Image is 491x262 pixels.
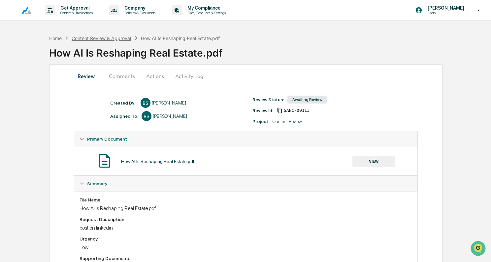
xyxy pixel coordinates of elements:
[252,108,273,113] div: Review Id:
[13,83,43,90] span: Preclearance
[252,119,269,124] div: Project:
[273,119,302,124] div: Content Review
[284,108,310,113] span: 7af9d8a1-ec54-4914-8acf-e80b4da573c2
[7,14,120,24] p: How can we help?
[80,217,412,222] div: Request Description
[80,236,412,241] div: Urgency
[74,176,417,192] div: Summary
[4,93,44,105] a: 🔎Data Lookup
[153,113,187,119] div: [PERSON_NAME]
[470,240,488,258] iframe: Open customer support
[141,98,150,108] div: BS
[45,81,84,93] a: 🗄️Attestations
[74,131,417,147] div: Primary Document
[7,97,12,102] div: 🔎
[87,136,127,142] span: Primary Document
[4,81,45,93] a: 🖐️Preclearance
[48,84,53,89] div: 🗄️
[80,256,412,261] div: Supporting Documents
[182,5,229,11] p: My Compliance
[287,96,327,104] div: Awaiting Review
[104,68,140,84] button: Comments
[74,68,418,84] div: secondary tabs example
[49,42,491,59] div: How AI Is Reshaping Real Estate.pdf
[22,51,108,57] div: Start new chat
[80,244,412,250] div: Low
[55,11,96,15] p: Content & Transactions
[72,35,131,41] div: Content Review & Approval
[170,68,209,84] button: Activity Log
[142,111,151,121] div: BS
[87,181,107,186] span: Summary
[22,57,83,63] div: We're available if you need us!
[74,147,417,175] div: Primary Document
[422,11,468,15] p: Users
[49,35,62,41] div: Home
[119,11,159,15] p: Policies & Documents
[55,5,96,11] p: Get Approval
[80,205,412,211] div: How AI Is Reshaping Real Estate.pdf
[47,112,80,117] a: Powered byPylon
[140,68,170,84] button: Actions
[112,53,120,61] button: Start new chat
[16,6,32,15] img: logo
[7,51,18,63] img: 1746055101610-c473b297-6a78-478c-a979-82029cc54cd1
[110,100,137,106] div: Created By: ‎ ‎
[96,153,113,169] img: Document Icon
[80,225,412,231] div: post on linkedin
[422,5,468,11] p: [PERSON_NAME]
[80,197,412,202] div: File Name
[152,100,186,106] div: [PERSON_NAME]
[110,113,138,119] div: Assigned To:
[66,112,80,117] span: Pylon
[121,159,194,164] div: How AI Is Reshaping Real Estate.pdf
[182,11,229,15] p: Data, Deadlines & Settings
[352,156,395,167] button: VIEW
[119,5,159,11] p: Company
[141,35,220,41] div: How AI Is Reshaping Real Estate.pdf
[252,97,284,102] div: Review Status:
[7,84,12,89] div: 🖐️
[74,68,104,84] button: Review
[54,83,82,90] span: Attestations
[13,96,42,103] span: Data Lookup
